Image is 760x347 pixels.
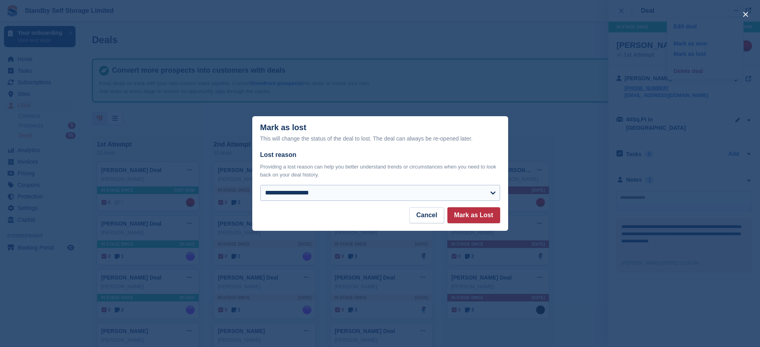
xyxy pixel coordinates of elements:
button: Cancel [409,207,444,223]
div: Mark as lost [260,123,500,143]
div: This will change the status of the deal to lost. The deal can always be re-opened later. [260,134,500,143]
button: close [739,8,752,21]
p: Providing a lost reason can help you better understand trends or circumstances when you need to l... [260,163,500,178]
button: Mark as Lost [447,207,500,223]
label: Lost reason [260,150,500,160]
